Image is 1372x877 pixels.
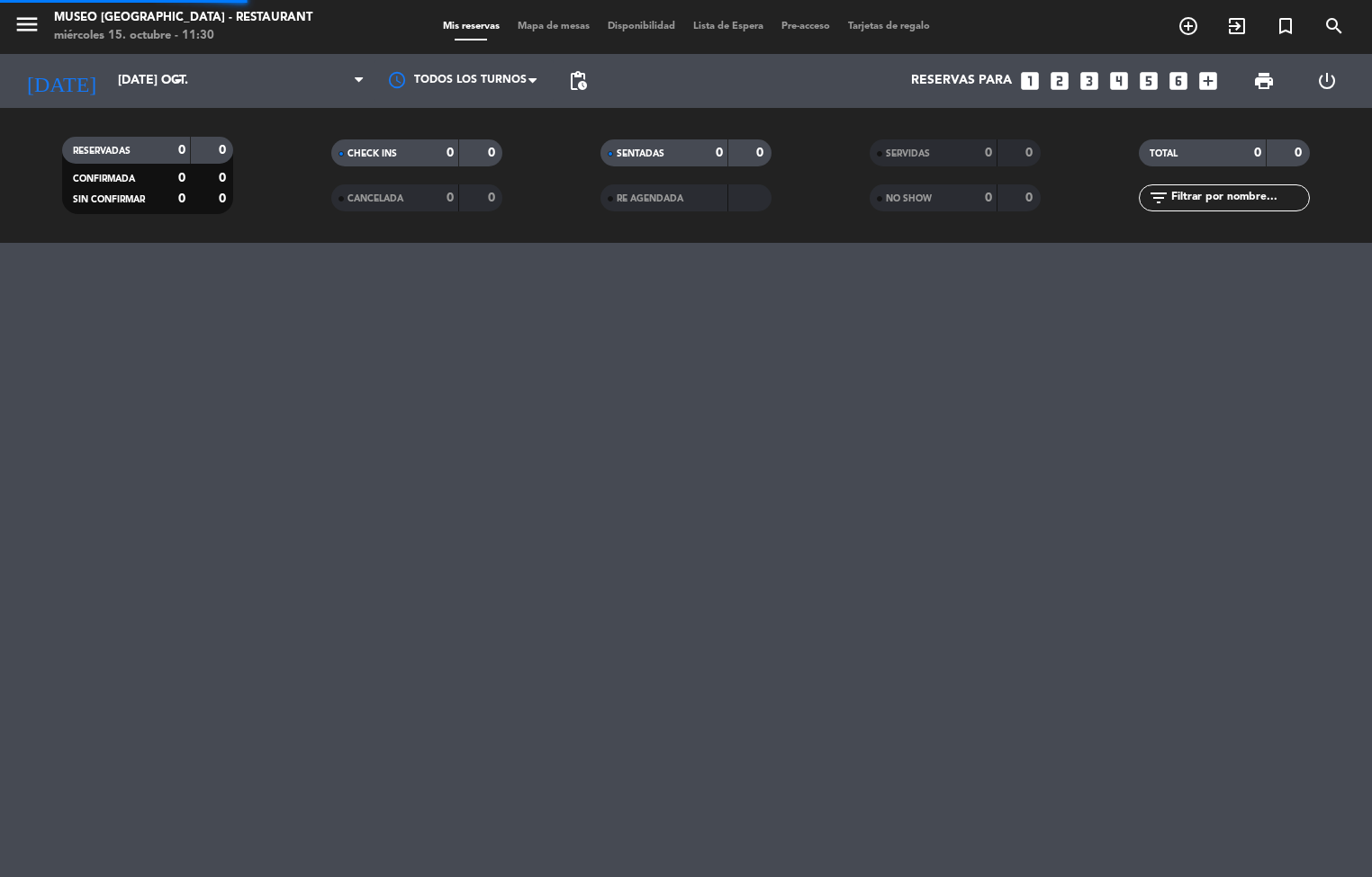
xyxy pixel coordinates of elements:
[1078,69,1101,93] i: looks_3
[1295,147,1305,159] strong: 0
[1253,70,1275,92] span: print
[1025,147,1036,159] strong: 0
[219,192,230,205] strong: 0
[1169,188,1309,208] input: Filtrar por nombre...
[73,175,135,183] span: CONFIRMADA
[54,27,312,45] div: miércoles 15. octubre - 11:30
[54,9,312,27] div: Museo [GEOGRAPHIC_DATA] - Restaurant
[886,149,930,158] span: SERVIDAS
[1167,69,1190,93] i: looks_6
[1150,149,1178,158] span: TOTAL
[1107,69,1131,93] i: looks_4
[434,22,509,31] span: Mis reservas
[1323,15,1345,37] i: search
[14,61,109,101] i: [DATE]
[73,195,145,204] span: SIN CONFIRMAR
[567,70,589,92] span: pending_actions
[73,147,131,156] span: RESERVADAS
[14,11,41,44] button: menu
[178,172,185,184] strong: 0
[348,194,403,203] span: CANCELADA
[1025,192,1036,204] strong: 0
[985,192,992,204] strong: 0
[1316,70,1338,92] i: power_settings_new
[1178,15,1199,37] i: add_circle_outline
[684,22,772,31] span: Lista de Espera
[911,74,1012,88] span: Reservas para
[167,70,189,92] i: arrow_drop_down
[617,194,683,203] span: RE AGENDADA
[447,147,454,159] strong: 0
[1048,69,1071,93] i: looks_two
[488,147,499,159] strong: 0
[1148,187,1169,209] i: filter_list
[886,194,932,203] span: NO SHOW
[1254,147,1261,159] strong: 0
[219,144,230,157] strong: 0
[716,147,723,159] strong: 0
[1137,69,1160,93] i: looks_5
[839,22,939,31] span: Tarjetas de regalo
[1275,15,1296,37] i: turned_in_not
[772,22,839,31] span: Pre-acceso
[178,192,185,205] strong: 0
[756,147,767,159] strong: 0
[219,172,230,184] strong: 0
[599,22,684,31] span: Disponibilidad
[1295,54,1358,108] div: LOG OUT
[1018,69,1042,93] i: looks_one
[1196,69,1220,93] i: add_box
[617,149,664,158] span: SENTADAS
[1226,15,1248,37] i: exit_to_app
[348,149,397,158] span: CHECK INS
[488,192,499,204] strong: 0
[985,147,992,159] strong: 0
[509,22,599,31] span: Mapa de mesas
[14,11,41,38] i: menu
[447,192,454,204] strong: 0
[178,144,185,157] strong: 0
